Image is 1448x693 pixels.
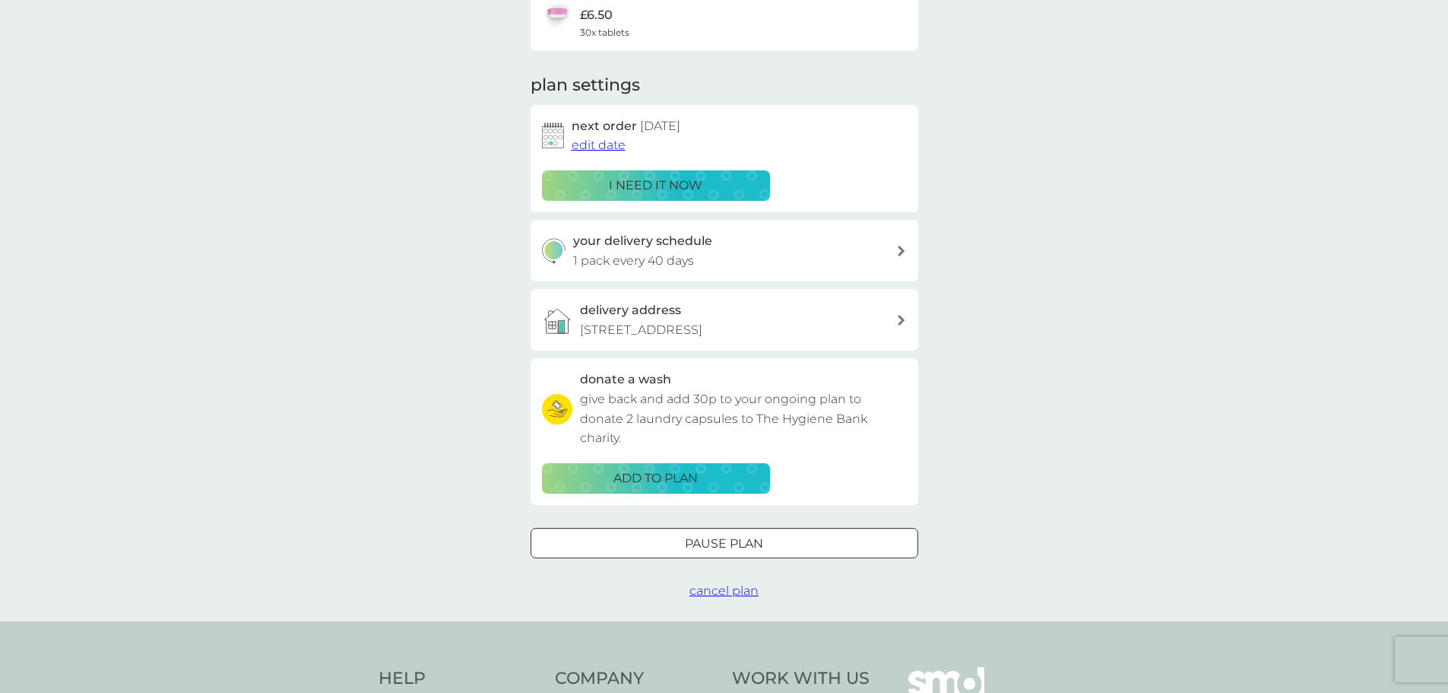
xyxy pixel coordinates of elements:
a: delivery address[STREET_ADDRESS] [531,289,918,351]
h3: delivery address [580,300,681,320]
span: cancel plan [689,583,759,598]
p: Pause plan [685,534,763,554]
h4: Help [379,667,540,691]
span: 30x tablets [580,25,629,40]
h2: plan settings [531,74,640,97]
button: your delivery schedule1 pack every 40 days [531,220,918,281]
h4: Company [555,667,717,691]
button: i need it now [542,170,770,201]
button: edit date [572,135,626,155]
p: £6.50 [580,5,613,25]
p: give back and add 30p to your ongoing plan to donate 2 laundry capsules to The Hygiene Bank charity. [580,389,907,448]
h3: your delivery schedule [573,231,712,251]
p: 1 pack every 40 days [573,251,694,271]
h4: Work With Us [732,667,870,691]
span: [DATE] [640,119,680,133]
button: Pause plan [531,528,918,558]
button: cancel plan [689,581,759,601]
p: i need it now [609,176,702,196]
span: edit date [572,138,626,152]
button: ADD TO PLAN [542,463,770,494]
p: [STREET_ADDRESS] [580,320,702,340]
h2: next order [572,116,680,136]
h3: donate a wash [580,370,671,389]
p: ADD TO PLAN [613,469,698,488]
